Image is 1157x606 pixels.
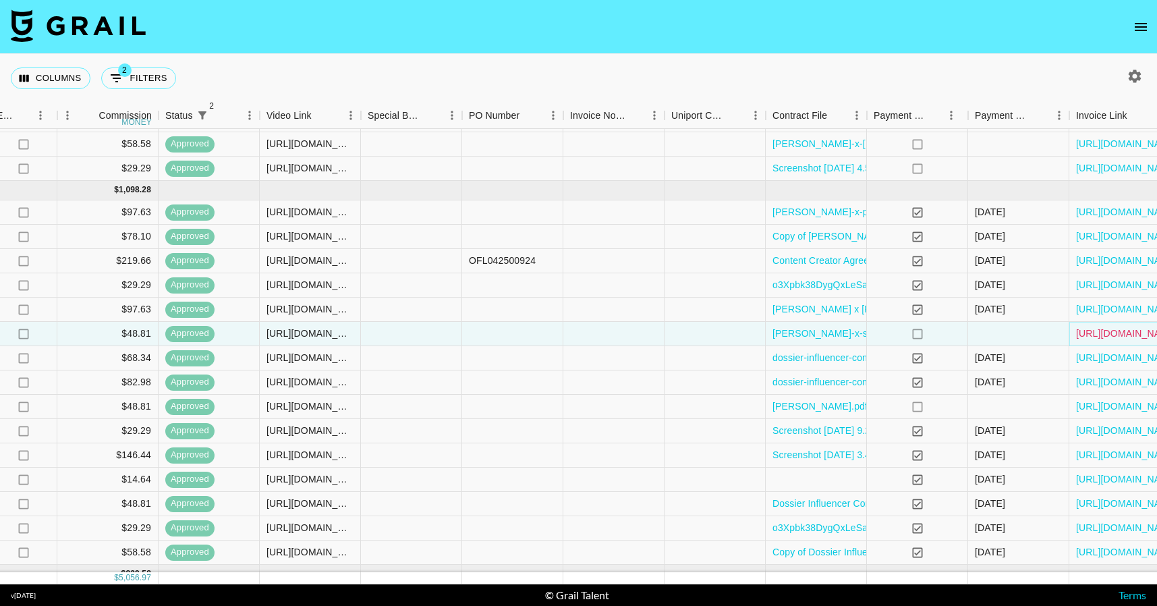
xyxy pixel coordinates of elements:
[165,546,215,559] span: approved
[165,206,215,219] span: approved
[16,106,34,125] button: Sort
[968,103,1069,129] div: Payment Sent Date
[975,229,1005,243] div: 6/30/2025
[1119,588,1146,601] a: Terms
[772,400,868,413] a: [PERSON_NAME].pdf
[975,545,1005,559] div: 7/14/2025
[827,106,846,125] button: Sort
[57,443,159,468] div: $146.44
[266,351,354,364] div: https://www.tiktok.com/@alex_azalia/video/7519230264485137694
[266,137,354,150] div: https://www.tiktok.com/@gracemadsfitz/video/7533014045058747679
[772,302,1067,316] a: [PERSON_NAME] x [PERSON_NAME]'S Contract [DATE] (1) (1).pdf
[165,522,215,534] span: approved
[165,103,193,129] div: Status
[266,205,354,219] div: https://www.instagram.com/reel/DKqAJ_xyjzd/?igsh=MTRpZDNiNWZoeW5zcg==
[57,200,159,225] div: $97.63
[57,370,159,395] div: $82.98
[266,497,354,510] div: https://www.tiktok.com/@rileymcbride3/video/7520669743641087245
[1127,106,1146,125] button: Sort
[165,303,215,316] span: approved
[119,572,151,584] div: 5,056.97
[469,254,536,267] div: OFL042500924
[165,279,215,292] span: approved
[266,278,354,292] div: https://www.tiktok.com/@sarah.q.aimar/video/7514106810928745759
[193,106,212,125] div: 2 active filters
[266,448,354,462] div: https://www.tiktok.com/@rileymcbride3/video/7518115256028237069
[671,103,727,129] div: Uniport Contact Email
[341,105,361,126] button: Menu
[159,103,260,129] div: Status
[570,103,625,129] div: Invoice Notes
[11,591,36,600] div: v [DATE]
[975,278,1005,292] div: 6/11/2025
[165,230,215,243] span: approved
[975,254,1005,267] div: 7/30/2025
[121,568,126,580] div: $
[772,351,999,364] a: dossier-influencer-contract-[PERSON_NAME] (1).pdf
[125,568,151,580] div: 839.58
[205,99,219,113] span: 2
[57,225,159,249] div: $78.10
[1049,105,1069,126] button: Menu
[772,229,1065,243] a: Copy of [PERSON_NAME] COLLABORATION AGREEMENT (1).pdf
[361,103,462,129] div: Special Booking Type
[57,492,159,516] div: $48.81
[57,249,159,273] div: $219.66
[165,449,215,462] span: approved
[57,419,159,443] div: $29.29
[57,273,159,298] div: $29.29
[772,103,827,129] div: Contract File
[545,588,609,602] div: © Grail Talent
[193,106,212,125] button: Show filters
[57,298,159,322] div: $97.63
[874,103,926,129] div: Payment Sent
[766,103,867,129] div: Contract File
[1076,103,1127,129] div: Invoice Link
[975,521,1005,534] div: 6/18/2025
[442,105,462,126] button: Menu
[847,105,867,126] button: Menu
[266,302,354,316] div: https://www.instagram.com/reel/DLGMKCQy76x/?igsh=MWRodWFjZWxoOHh4Nw==
[165,138,215,150] span: approved
[165,162,215,175] span: approved
[98,103,152,129] div: Commission
[266,327,354,340] div: https://www.tiktok.com/@alex_azalia/video/7512914898536434974?_r=1&_t=ZP-8wzEFZr0g3C
[941,105,961,126] button: Menu
[30,105,51,126] button: Menu
[926,106,945,125] button: Sort
[57,132,159,157] div: $58.58
[772,497,1002,510] a: Dossier Influencer Contract [PERSON_NAME] (1).pdf
[772,424,924,437] a: Screenshot [DATE] 9.26.14 AM.png
[625,106,644,125] button: Sort
[57,157,159,181] div: $29.29
[975,424,1005,437] div: 6/22/2025
[165,424,215,437] span: approved
[266,229,354,243] div: https://www.tiktok.com/@rileymcbride3/video/7516596962292960526
[165,497,215,510] span: approved
[260,103,361,129] div: Video Link
[266,424,354,437] div: https://www.tiktok.com/@rileymcbride3/video/7509525041327951146
[57,516,159,541] div: $29.29
[543,105,563,126] button: Menu
[114,184,119,196] div: $
[772,205,1054,219] a: [PERSON_NAME]-x-pair-eyewear-2025-campaign-agreement.pdf
[80,106,98,125] button: Sort
[266,254,354,267] div: https://www.tiktok.com/@clairemac18/video/7511504157451341099
[57,105,78,126] button: Menu
[121,118,152,126] div: money
[975,302,1005,316] div: 7/31/2025
[519,106,538,125] button: Sort
[266,400,354,413] div: https://www.tiktok.com/@morganhardyyy/video/7520764631997107469
[57,541,159,565] div: $58.58
[772,545,1031,559] a: Copy of Dossier Influencer Contract x [PERSON_NAME].pdf
[727,106,745,125] button: Sort
[165,352,215,364] span: approved
[867,103,968,129] div: Payment Sent
[57,395,159,419] div: $48.81
[266,521,354,534] div: https://www.tiktok.com/@sarah.q.aimar/video/7514106810928745759
[212,106,231,125] button: Sort
[975,103,1030,129] div: Payment Sent Date
[665,103,766,129] div: Uniport Contact Email
[975,472,1005,486] div: 6/30/2025
[644,105,665,126] button: Menu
